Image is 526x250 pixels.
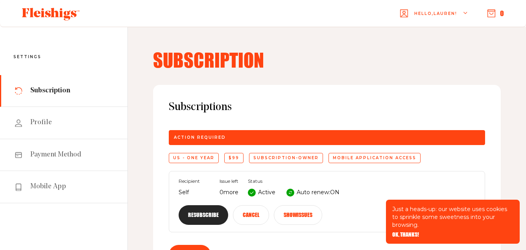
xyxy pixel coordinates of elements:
p: 0 more [220,188,238,197]
span: Profile [30,118,52,127]
span: Subscriptions [169,101,485,114]
button: Resubscribe [179,205,228,225]
span: Mobile App [30,182,66,191]
div: subscription-owner [249,153,323,163]
button: 0 [487,9,504,18]
span: Subscription [30,86,70,96]
span: Recipient [179,178,210,184]
p: Auto renew: ON [297,188,340,197]
span: Payment Method [30,150,81,160]
button: OK, THANKS! [392,232,419,237]
div: US - One Year [169,153,219,163]
button: Showissues [274,205,322,225]
span: Status [248,178,340,184]
p: Active [258,188,275,197]
h4: Subscription [153,50,501,69]
span: Issue left [220,178,238,184]
div: $99 [224,153,244,163]
button: Cancel [233,205,269,225]
p: Self [179,188,210,197]
span: Hello, Lauren ! [414,11,457,29]
div: Mobile application access [329,153,421,163]
div: Action required [169,130,485,145]
p: Just a heads-up: our website uses cookies to sprinkle some sweetness into your browsing. [392,205,513,229]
